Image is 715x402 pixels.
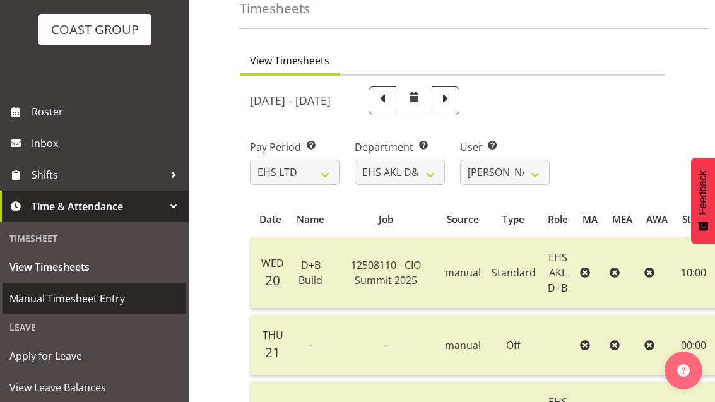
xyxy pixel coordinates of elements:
[447,212,479,227] span: Source
[9,289,180,308] span: Manual Timesheet Entry
[682,212,705,227] span: Start
[445,338,481,352] span: manual
[261,256,284,270] span: Wed
[487,315,541,375] td: Off
[265,271,280,289] span: 20
[259,212,281,227] span: Date
[675,315,712,375] td: 00:00
[548,251,567,295] span: EHS AKL D+B
[32,197,164,216] span: Time & Attendance
[612,212,632,227] span: MEA
[250,139,340,155] label: Pay Period
[9,257,180,276] span: View Timesheets
[384,338,387,352] span: -
[460,139,550,155] label: User
[502,212,524,227] span: Type
[379,212,393,227] span: Job
[697,170,709,215] span: Feedback
[32,134,183,153] span: Inbox
[355,139,444,155] label: Department
[3,225,186,251] div: Timesheet
[250,53,329,68] span: View Timesheets
[3,251,186,283] a: View Timesheets
[32,102,183,121] span: Roster
[548,212,568,227] span: Role
[582,212,598,227] span: MA
[487,237,541,309] td: Standard
[9,378,180,397] span: View Leave Balances
[677,364,690,377] img: help-xxl-2.png
[240,1,310,16] h4: Timesheets
[675,237,712,309] td: 10:00
[263,328,283,342] span: Thu
[309,338,312,352] span: -
[691,158,715,244] button: Feedback - Show survey
[298,258,322,287] span: D+B Build
[445,266,481,280] span: manual
[51,20,139,39] div: COAST GROUP
[3,340,186,372] a: Apply for Leave
[646,212,668,227] span: AWA
[32,165,164,184] span: Shifts
[297,212,324,227] span: Name
[9,346,180,365] span: Apply for Leave
[3,314,186,340] div: Leave
[250,93,331,107] h5: [DATE] - [DATE]
[265,343,280,361] span: 21
[3,283,186,314] a: Manual Timesheet Entry
[351,258,421,287] span: 12508110 - CIO Summit 2025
